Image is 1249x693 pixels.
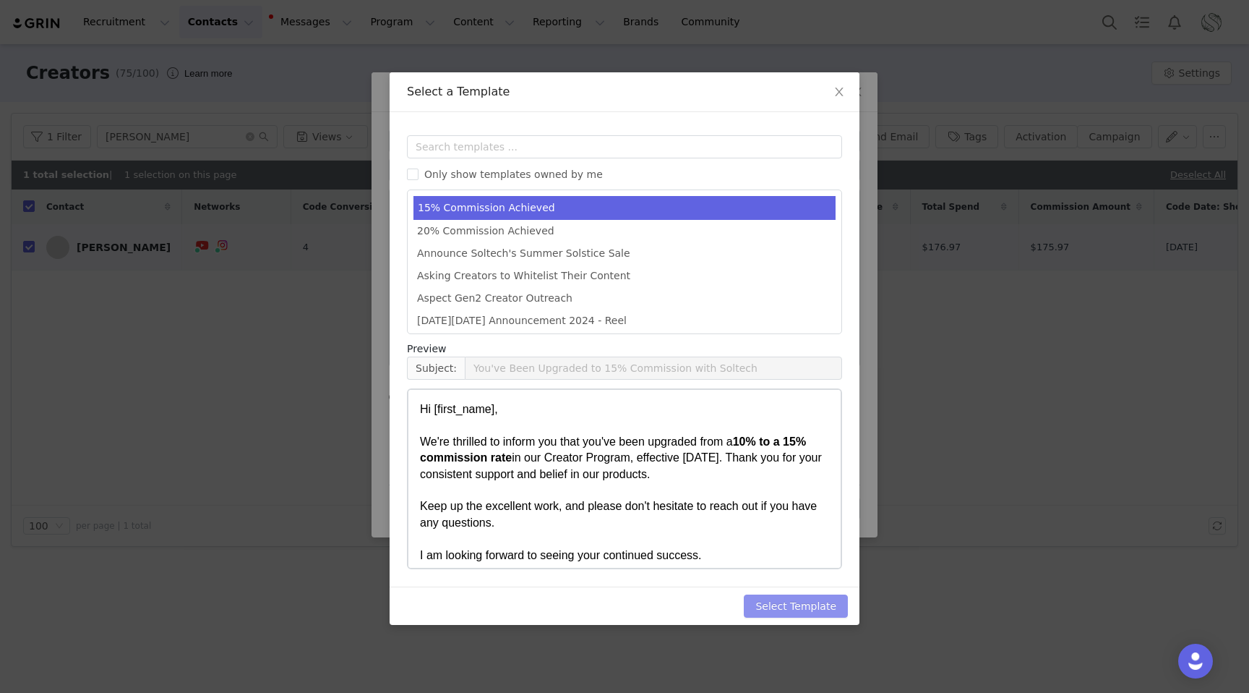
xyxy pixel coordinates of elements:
[413,265,836,287] li: Asking Creators to Whitelist Their Content
[413,242,836,265] li: Announce Soltech's Summer Solstice Sale
[407,135,842,158] input: Search templates ...
[413,287,836,310] li: Aspect Gen2 Creator Outreach
[413,332,836,354] li: [DATE][DATE] Announcement 2024 - Story & Reel
[12,109,421,141] div: Keep up the excellent work, and please don't hesitate to reach out if you have any questions.
[407,84,842,100] div: Select a Template
[12,12,421,27] div: Hi [first_name],
[819,72,859,113] button: Close
[408,390,841,568] iframe: Rich Text Area
[413,220,836,242] li: 20% Commission Achieved
[12,12,457,27] body: Rich Text Area. Press ALT-0 for help.
[413,196,836,220] li: 15% Commission Achieved
[1178,644,1213,679] div: Open Intercom Messenger
[413,310,836,332] li: [DATE][DATE] Announcement 2024 - Reel
[12,158,421,174] div: I am looking forward to seeing your continued success.
[407,341,447,357] span: Preview
[833,86,845,98] i: icon: close
[12,12,421,326] body: Rich Text Area. Press ALT-0 for help.
[744,595,848,618] button: Select Template
[407,357,465,380] span: Subject:
[12,44,421,93] div: We're thrilled to inform you that you've been upgraded from a in our Creator Program, effective [...
[419,169,609,180] span: Only show templates owned by me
